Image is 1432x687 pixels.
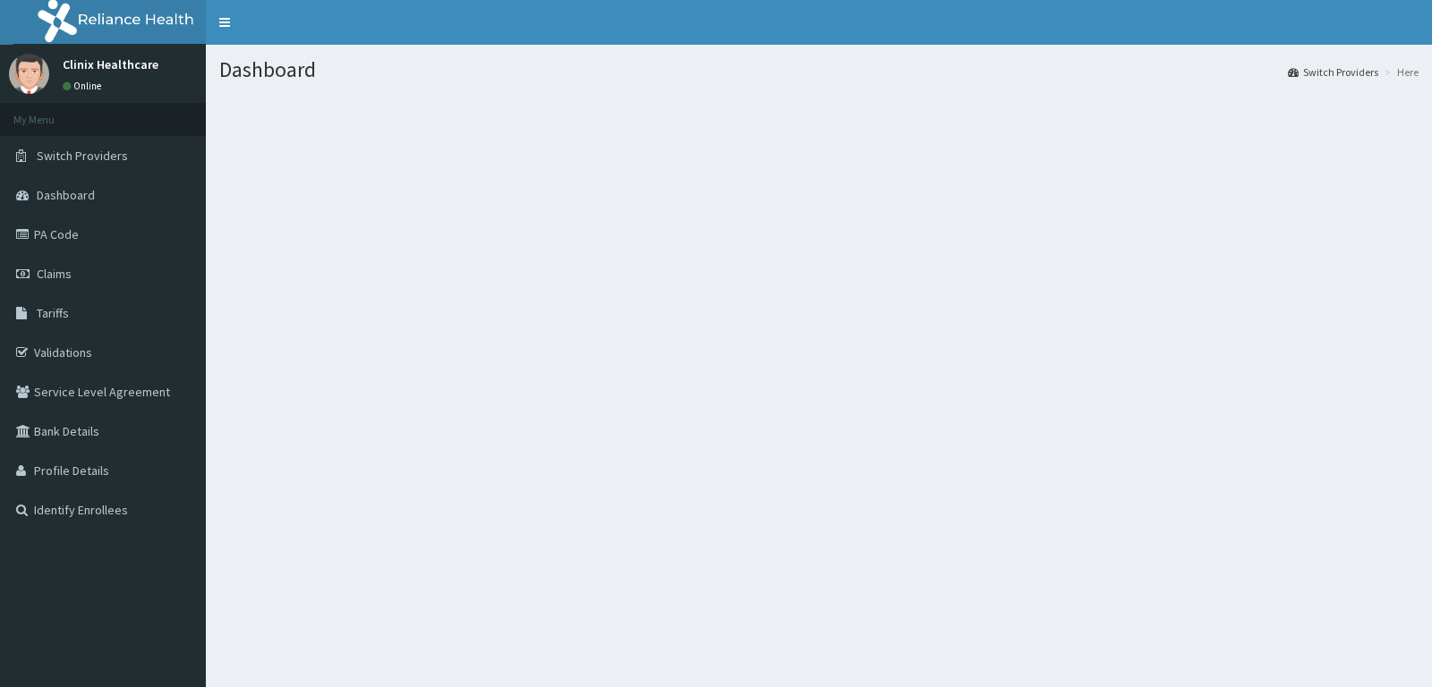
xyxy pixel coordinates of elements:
[9,54,49,94] img: User Image
[219,58,1419,81] h1: Dashboard
[37,148,128,164] span: Switch Providers
[63,58,158,71] p: Clinix Healthcare
[1380,64,1419,80] li: Here
[1288,64,1378,80] a: Switch Providers
[37,187,95,203] span: Dashboard
[37,266,72,282] span: Claims
[37,305,69,321] span: Tariffs
[63,80,106,92] a: Online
